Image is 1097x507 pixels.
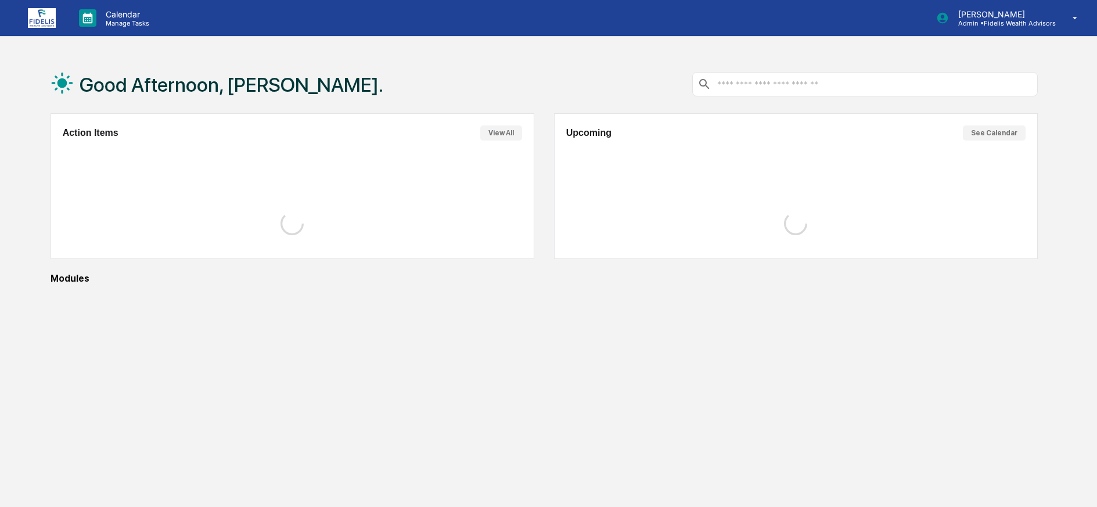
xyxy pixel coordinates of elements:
h2: Upcoming [566,128,612,138]
p: [PERSON_NAME] [949,9,1056,19]
img: logo [28,8,56,28]
h1: Good Afternoon, [PERSON_NAME]. [80,73,383,96]
p: Calendar [96,9,155,19]
p: Admin • Fidelis Wealth Advisors [949,19,1056,27]
div: Modules [51,273,1038,284]
button: See Calendar [963,125,1026,141]
h2: Action Items [63,128,118,138]
button: View All [480,125,522,141]
p: Manage Tasks [96,19,155,27]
